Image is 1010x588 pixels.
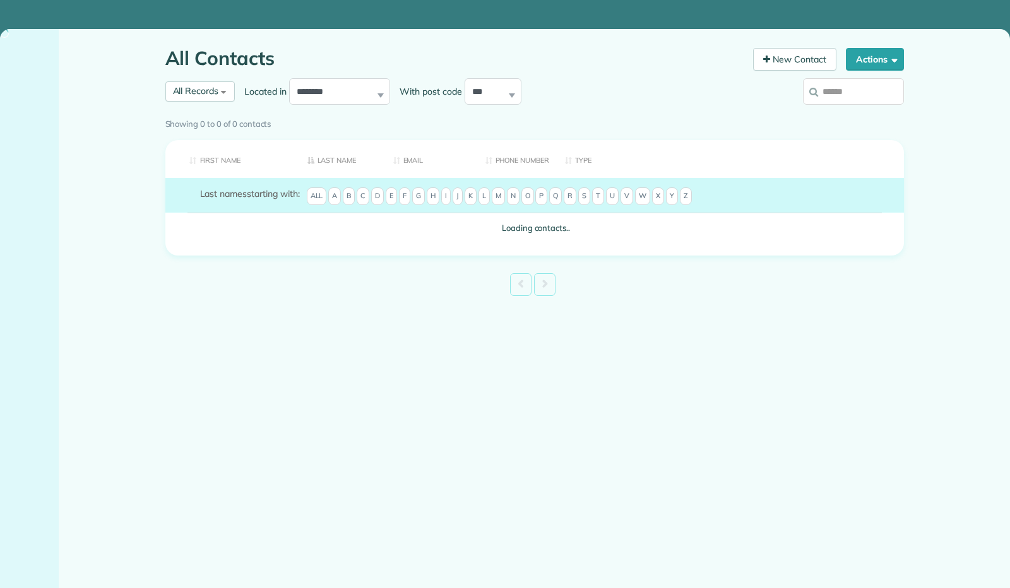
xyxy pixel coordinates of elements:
[165,213,904,244] td: Loading contacts..
[521,187,534,205] span: O
[441,187,451,205] span: I
[298,140,384,179] th: Last Name: activate to sort column descending
[307,187,327,205] span: All
[390,85,465,98] label: With post code
[535,187,547,205] span: P
[666,187,678,205] span: Y
[680,187,692,205] span: Z
[399,187,410,205] span: F
[427,187,439,205] span: H
[453,187,463,205] span: J
[235,85,289,98] label: Located in
[555,140,904,179] th: Type: activate to sort column ascending
[386,187,397,205] span: E
[165,48,744,69] h1: All Contacts
[652,187,664,205] span: X
[371,187,384,205] span: D
[384,140,476,179] th: Email: activate to sort column ascending
[200,187,300,200] label: starting with:
[635,187,650,205] span: W
[173,85,219,97] span: All Records
[507,187,520,205] span: N
[412,187,425,205] span: G
[492,187,505,205] span: M
[357,187,369,205] span: C
[465,187,477,205] span: K
[549,187,562,205] span: Q
[343,187,355,205] span: B
[592,187,604,205] span: T
[165,140,298,179] th: First Name: activate to sort column ascending
[165,113,904,131] div: Showing 0 to 0 of 0 contacts
[846,48,904,71] button: Actions
[328,187,341,205] span: A
[200,188,247,199] span: Last names
[476,140,555,179] th: Phone number: activate to sort column ascending
[478,187,490,205] span: L
[621,187,633,205] span: V
[753,48,836,71] a: New Contact
[606,187,619,205] span: U
[578,187,590,205] span: S
[564,187,576,205] span: R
